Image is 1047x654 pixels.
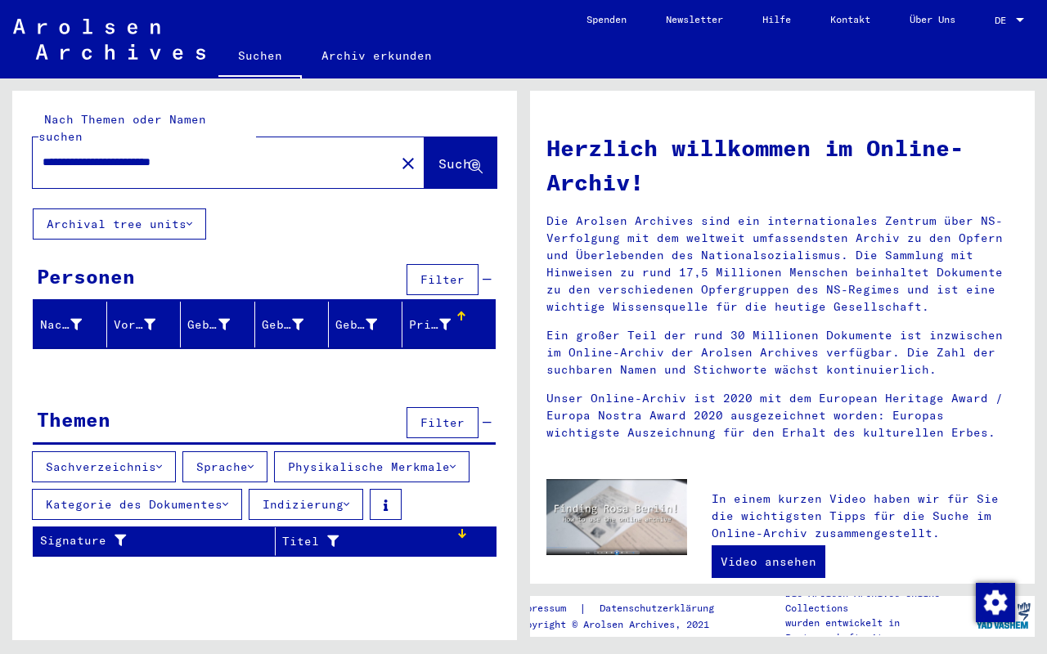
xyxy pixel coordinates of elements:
button: Indizierung [249,489,363,520]
mat-header-cell: Geburtsname [181,302,254,347]
mat-header-cell: Vorname [107,302,181,347]
div: Personen [37,262,135,291]
img: video.jpg [546,479,687,556]
a: Video ansehen [712,545,825,578]
div: Geburtsdatum [335,311,402,338]
img: yv_logo.png [973,595,1034,636]
div: Prisoner # [409,316,451,334]
p: Die Arolsen Archives sind ein internationales Zentrum über NS-Verfolgung mit dem weltweit umfasse... [546,213,1018,316]
div: Geburtsname [187,311,254,338]
mat-header-cell: Geburt‏ [255,302,329,347]
p: Unser Online-Archiv ist 2020 mit dem European Heritage Award / Europa Nostra Award 2020 ausgezeic... [546,390,1018,441]
div: Titel [282,533,456,550]
span: Filter [420,272,465,287]
div: Geburt‏ [262,316,303,334]
button: Suche [425,137,497,188]
div: Geburtsdatum [335,316,377,334]
a: Impressum [515,600,579,617]
mat-header-cell: Prisoner # [402,302,495,347]
span: Filter [420,415,465,430]
button: Sprache [182,451,267,482]
img: Arolsen_neg.svg [13,19,205,60]
div: Prisoner # [409,311,475,338]
button: Archival tree units [33,208,206,240]
p: Die Arolsen Archives Online-Collections [785,586,972,616]
div: Geburtsname [187,316,229,334]
div: Vorname [114,311,180,338]
h1: Herzlich willkommen im Online-Archiv! [546,131,1018,199]
mat-header-cell: Nachname [34,302,107,347]
p: Copyright © Arolsen Archives, 2021 [515,617,734,632]
div: Signature [40,528,275,554]
a: Datenschutzerklärung [586,600,734,617]
div: Vorname [114,316,155,334]
p: In einem kurzen Video haben wir für Sie die wichtigsten Tipps für die Suche im Online-Archiv zusa... [712,490,1018,542]
mat-label: Nach Themen oder Namen suchen [38,112,206,144]
button: Physikalische Merkmale [274,451,470,482]
button: Filter [407,264,479,295]
mat-header-cell: Geburtsdatum [329,302,402,347]
div: Themen [37,405,110,434]
a: Suchen [218,36,302,78]
button: Clear [392,146,425,179]
div: Titel [282,528,476,554]
span: Suche [438,155,479,172]
button: Filter [407,407,479,438]
img: Zustimmung ändern [976,583,1015,622]
div: | [515,600,734,617]
div: Geburt‏ [262,311,328,338]
span: DE [995,15,1013,26]
button: Sachverzeichnis [32,451,176,482]
button: Kategorie des Dokumentes [32,489,242,520]
div: Signature [40,532,254,549]
div: Nachname [40,311,106,338]
p: wurden entwickelt in Partnerschaft mit [785,616,972,645]
a: Archiv erkunden [302,36,452,75]
div: Nachname [40,316,82,334]
p: Ein großer Teil der rund 30 Millionen Dokumente ist inzwischen im Online-Archiv der Arolsen Archi... [546,327,1018,379]
mat-icon: close [398,154,418,173]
